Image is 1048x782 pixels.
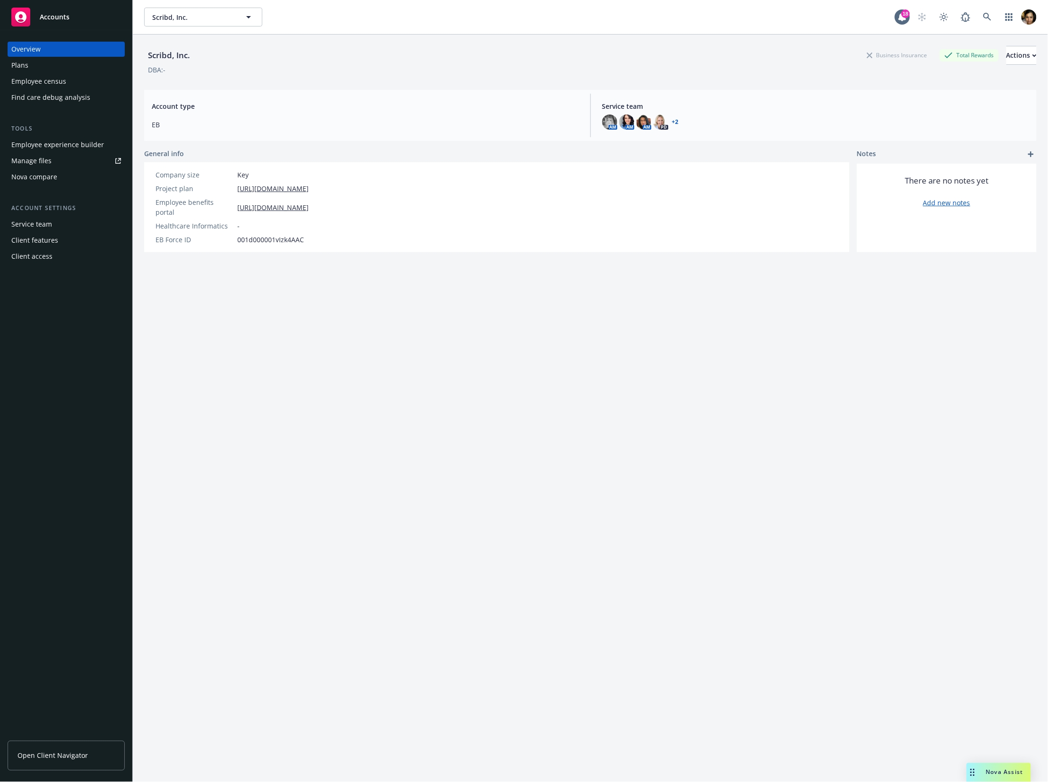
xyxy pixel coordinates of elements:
[967,763,1031,782] button: Nova Assist
[237,235,304,245] span: 001d000001vIzk4AAC
[8,153,125,168] a: Manage files
[940,49,999,61] div: Total Rewards
[1025,149,1037,160] a: add
[935,8,953,26] a: Toggle theme
[1006,46,1037,64] div: Actions
[901,9,910,18] div: 18
[152,120,579,130] span: EB
[8,169,125,185] a: Nova compare
[144,8,262,26] button: Scribd, Inc.
[11,137,104,152] div: Employee experience builder
[237,170,249,180] span: Key
[862,49,932,61] div: Business Insurance
[653,114,668,130] img: photo
[8,233,125,248] a: Client features
[11,90,90,105] div: Find care debug analysis
[986,768,1023,776] span: Nova Assist
[237,202,309,212] a: [URL][DOMAIN_NAME]
[148,65,165,75] div: DBA: -
[8,249,125,264] a: Client access
[8,124,125,133] div: Tools
[857,149,876,160] span: Notes
[144,149,184,158] span: General info
[636,114,651,130] img: photo
[11,249,52,264] div: Client access
[1022,9,1037,25] img: photo
[956,8,975,26] a: Report a Bug
[11,169,57,185] div: Nova compare
[8,203,125,213] div: Account settings
[11,233,58,248] div: Client features
[8,74,125,89] a: Employee census
[8,90,125,105] a: Find care debug analysis
[11,74,66,89] div: Employee census
[967,763,979,782] div: Drag to move
[602,114,617,130] img: photo
[1006,46,1037,65] button: Actions
[978,8,997,26] a: Search
[152,101,579,111] span: Account type
[602,101,1030,111] span: Service team
[8,42,125,57] a: Overview
[619,114,634,130] img: photo
[913,8,932,26] a: Start snowing
[237,184,309,193] a: [URL][DOMAIN_NAME]
[8,137,125,152] a: Employee experience builder
[156,184,234,193] div: Project plan
[156,197,234,217] div: Employee benefits portal
[156,170,234,180] div: Company size
[40,13,69,21] span: Accounts
[8,4,125,30] a: Accounts
[17,751,88,761] span: Open Client Navigator
[11,153,52,168] div: Manage files
[156,221,234,231] div: Healthcare Informatics
[1000,8,1019,26] a: Switch app
[11,58,28,73] div: Plans
[8,58,125,73] a: Plans
[672,119,679,125] a: +2
[11,42,41,57] div: Overview
[11,217,52,232] div: Service team
[156,235,234,245] div: EB Force ID
[8,217,125,232] a: Service team
[923,198,970,208] a: Add new notes
[144,49,194,62] div: Scribd, Inc.
[152,12,234,22] span: Scribd, Inc.
[237,221,240,231] span: -
[905,175,989,186] span: There are no notes yet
